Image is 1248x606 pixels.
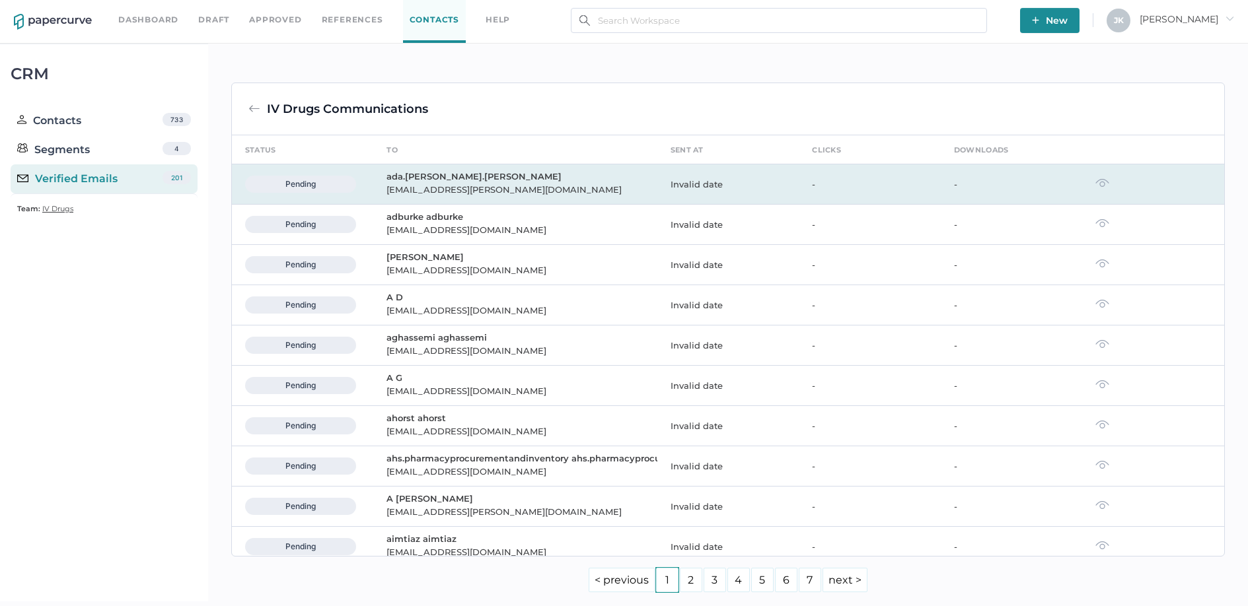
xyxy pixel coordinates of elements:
[941,245,1083,285] td: -
[386,211,654,222] div: adburke adburke
[248,103,260,115] img: back-arrow-grey.72011ae3.svg
[657,205,799,245] td: Invalid date
[322,13,383,27] a: References
[799,487,941,527] td: -
[799,406,941,446] td: -
[386,493,654,504] div: A [PERSON_NAME]
[941,527,1083,567] td: -
[1095,178,1109,187] img: eye-dark-gray.f4908118.svg
[1020,8,1080,33] button: New
[163,113,191,126] div: 733
[657,245,799,285] td: Invalid date
[657,164,799,205] td: Invalid date
[249,13,301,27] a: Approved
[941,205,1083,245] td: -
[386,343,654,358] div: [EMAIL_ADDRESS][DOMAIN_NAME]
[941,487,1083,527] td: -
[1095,420,1109,429] img: eye-dark-gray.f4908118.svg
[386,222,654,238] div: [EMAIL_ADDRESS][DOMAIN_NAME]
[245,176,356,193] div: pending
[245,457,356,475] div: pending
[386,182,654,197] div: [EMAIL_ADDRESS][PERSON_NAME][DOMAIN_NAME]
[42,204,73,213] span: IV Drugs
[386,292,654,302] div: A D
[727,568,750,592] a: Page 4
[823,568,867,592] a: Next page
[799,446,941,487] td: -
[1095,299,1109,308] img: eye-dark-gray.f4908118.svg
[1032,8,1068,33] span: New
[231,567,1225,593] ul: Pagination
[941,164,1083,205] td: -
[245,337,356,354] div: pending
[579,15,590,26] img: search.bf03fe8b.svg
[589,568,655,592] a: Previous page
[17,201,73,217] a: Team: IV Drugs
[657,446,799,487] td: Invalid date
[941,406,1083,446] td: -
[17,113,81,129] div: Contacts
[1032,17,1039,24] img: plus-white.e19ec114.svg
[386,544,654,560] div: [EMAIL_ADDRESS][DOMAIN_NAME]
[198,13,229,27] a: Draft
[1095,460,1109,469] img: eye-dark-gray.f4908118.svg
[571,8,987,33] input: Search Workspace
[386,171,654,182] div: ada.[PERSON_NAME].[PERSON_NAME]
[657,406,799,446] td: Invalid date
[799,527,941,567] td: -
[17,174,28,182] img: email-icon-black.c777dcea.svg
[704,568,726,592] a: Page 3
[1095,259,1109,268] img: eye-dark-gray.f4908118.svg
[1095,500,1109,510] img: eye-dark-gray.f4908118.svg
[1095,541,1109,550] img: eye-dark-gray.f4908118.svg
[775,568,797,592] a: Page 6
[386,413,654,423] div: ahorst ahorst
[163,171,191,184] div: 201
[657,285,799,325] td: Invalid date
[657,487,799,527] td: Invalid date
[245,143,276,157] div: status
[799,205,941,245] td: -
[11,68,198,80] div: CRM
[751,568,774,592] a: Page 5
[245,216,356,233] div: pending
[941,325,1083,366] td: -
[799,568,821,592] a: Page 7
[386,262,654,278] div: [EMAIL_ADDRESS][DOMAIN_NAME]
[386,504,654,520] div: [EMAIL_ADDRESS][PERSON_NAME][DOMAIN_NAME]
[799,366,941,406] td: -
[812,143,841,157] div: clicks
[386,383,654,399] div: [EMAIL_ADDRESS][DOMAIN_NAME]
[657,527,799,567] td: Invalid date
[941,446,1083,487] td: -
[245,498,356,515] div: pending
[941,366,1083,406] td: -
[386,423,654,439] div: [EMAIL_ADDRESS][DOMAIN_NAME]
[386,533,654,544] div: aimtiaz aimtiaz
[386,463,654,479] div: [EMAIL_ADDRESS][DOMAIN_NAME]
[1095,339,1109,349] img: eye-dark-gray.f4908118.svg
[267,100,428,118] div: IV Drugs Communications
[14,14,92,30] img: papercurve-logo-colour.7244d18c.svg
[671,143,704,157] div: sent at
[799,164,941,205] td: -
[799,325,941,366] td: -
[1225,14,1234,23] i: arrow_right
[1140,13,1234,25] span: [PERSON_NAME]
[17,142,90,158] div: Segments
[799,245,941,285] td: -
[386,252,654,262] div: [PERSON_NAME]
[657,325,799,366] td: Invalid date
[17,115,26,124] img: person.20a629c4.svg
[941,285,1083,325] td: -
[954,143,1009,157] div: downloads
[1095,380,1109,389] img: eye-dark-gray.f4908118.svg
[245,296,356,314] div: pending
[245,538,356,555] div: pending
[245,256,356,273] div: pending
[656,568,679,592] a: Page 1 is your current page
[386,143,398,157] div: to
[486,13,510,27] div: help
[1095,219,1109,228] img: eye-dark-gray.f4908118.svg
[680,568,702,592] a: Page 2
